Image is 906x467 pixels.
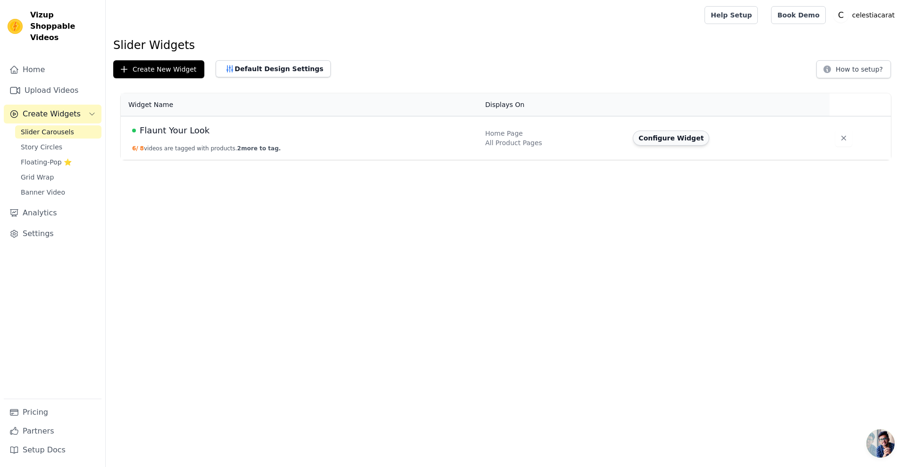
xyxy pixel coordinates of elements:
h1: Slider Widgets [113,38,898,53]
span: Flaunt Your Look [140,124,210,137]
span: 8 [140,145,144,152]
span: Vizup Shoppable Videos [30,9,98,43]
span: Floating-Pop ⭐ [21,157,72,167]
span: Story Circles [21,142,62,152]
a: Setup Docs [4,441,101,459]
a: Help Setup [705,6,758,24]
a: Floating-Pop ⭐ [15,156,101,169]
a: Partners [4,422,101,441]
a: Slider Carousels [15,125,101,139]
a: Home [4,60,101,79]
a: Pricing [4,403,101,422]
div: Home Page [485,129,621,138]
button: Default Design Settings [216,60,331,77]
a: How to setup? [816,67,891,76]
span: Create Widgets [23,108,81,120]
button: Delete widget [835,130,852,147]
span: Live Published [132,129,136,132]
text: C [838,10,844,20]
button: 6/ 8videos are tagged with products.2more to tag. [132,145,281,152]
span: Banner Video [21,188,65,197]
a: Analytics [4,204,101,222]
span: 6 / [132,145,138,152]
a: Settings [4,224,101,243]
th: Displays On [479,93,627,116]
button: Create New Widget [113,60,204,78]
button: Create Widgets [4,105,101,123]
button: Configure Widget [633,131,709,146]
div: All Product Pages [485,138,621,147]
a: Book Demo [771,6,825,24]
p: celestiacarat [848,7,898,24]
button: C celestiacarat [833,7,898,24]
a: Banner Video [15,186,101,199]
a: Story Circles [15,140,101,154]
div: Open chat [866,429,895,458]
button: How to setup? [816,60,891,78]
a: Grid Wrap [15,171,101,184]
span: 2 more to tag. [237,145,281,152]
a: Upload Videos [4,81,101,100]
span: Slider Carousels [21,127,74,137]
span: Grid Wrap [21,172,54,182]
th: Widget Name [121,93,479,116]
img: Vizup [8,19,23,34]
